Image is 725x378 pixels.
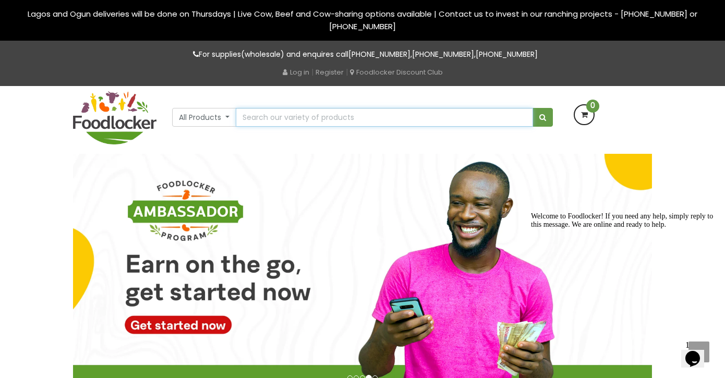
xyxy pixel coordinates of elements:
[527,208,715,331] iframe: chat widget
[4,4,192,21] div: Welcome to Foodlocker! If you need any help, simply reply to this message. We are online and read...
[681,336,715,368] iframe: chat widget
[476,49,538,59] a: [PHONE_NUMBER]
[73,48,652,60] p: For supplies(wholesale) and enquires call , ,
[172,108,236,127] button: All Products
[4,4,186,20] span: Welcome to Foodlocker! If you need any help, simply reply to this message. We are online and read...
[28,8,697,32] span: Lagos and Ogun deliveries will be done on Thursdays | Live Cow, Beef and Cow-sharing options avai...
[73,91,156,144] img: FoodLocker
[346,67,348,77] span: |
[412,49,474,59] a: [PHONE_NUMBER]
[316,67,344,77] a: Register
[348,49,410,59] a: [PHONE_NUMBER]
[586,100,599,113] span: 0
[283,67,309,77] a: Log in
[311,67,313,77] span: |
[350,67,443,77] a: Foodlocker Discount Club
[236,108,533,127] input: Search our variety of products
